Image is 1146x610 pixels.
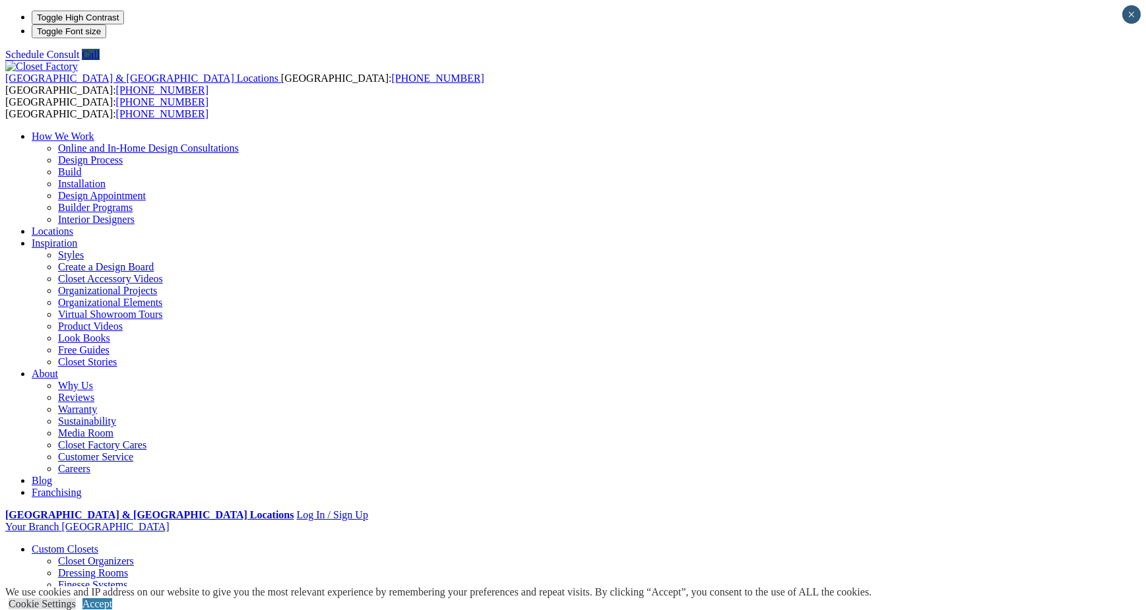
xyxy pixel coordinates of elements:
a: Call [82,49,100,60]
span: Your Branch [5,521,59,532]
a: Locations [32,226,73,237]
a: Virtual Showroom Tours [58,309,163,320]
span: [GEOGRAPHIC_DATA]: [GEOGRAPHIC_DATA]: [5,73,484,96]
a: Accept [82,598,112,609]
a: Blog [32,475,52,486]
span: [GEOGRAPHIC_DATA] & [GEOGRAPHIC_DATA] Locations [5,73,278,84]
a: Create a Design Board [58,261,154,272]
a: [PHONE_NUMBER] [116,84,208,96]
a: [PHONE_NUMBER] [116,96,208,107]
span: [GEOGRAPHIC_DATA]: [GEOGRAPHIC_DATA]: [5,96,208,119]
a: Organizational Elements [58,297,162,308]
a: [GEOGRAPHIC_DATA] & [GEOGRAPHIC_DATA] Locations [5,73,281,84]
a: Free Guides [58,344,110,355]
a: Media Room [58,427,113,439]
a: Closet Accessory Videos [58,273,163,284]
a: Customer Service [58,451,133,462]
button: Toggle Font size [32,24,106,38]
a: Interior Designers [58,214,135,225]
a: Closet Stories [58,356,117,367]
a: Closet Factory Cares [58,439,146,450]
a: Build [58,166,82,177]
a: [GEOGRAPHIC_DATA] & [GEOGRAPHIC_DATA] Locations [5,509,294,520]
a: Log In / Sign Up [296,509,367,520]
span: [GEOGRAPHIC_DATA] [61,521,169,532]
a: Reviews [58,392,94,403]
a: How We Work [32,131,94,142]
a: [PHONE_NUMBER] [116,108,208,119]
a: Design Process [58,154,123,166]
a: About [32,368,58,379]
a: Online and In-Home Design Consultations [58,142,239,154]
div: We use cookies and IP address on our website to give you the most relevant experience by remember... [5,586,872,598]
button: Toggle High Contrast [32,11,124,24]
a: Inspiration [32,237,77,249]
a: Warranty [58,404,97,415]
a: Custom Closets [32,543,98,555]
a: Closet Organizers [58,555,134,566]
button: Close [1122,5,1141,24]
a: Installation [58,178,106,189]
span: Toggle Font size [37,26,101,36]
a: Your Branch [GEOGRAPHIC_DATA] [5,521,170,532]
a: Sustainability [58,415,116,427]
a: [PHONE_NUMBER] [391,73,484,84]
span: Toggle High Contrast [37,13,119,22]
a: Franchising [32,487,82,498]
a: Careers [58,463,90,474]
a: Design Appointment [58,190,146,201]
img: Closet Factory [5,61,78,73]
a: Look Books [58,332,110,344]
a: Builder Programs [58,202,133,213]
a: Dressing Rooms [58,567,128,578]
a: Cookie Settings [9,598,76,609]
a: Product Videos [58,320,123,332]
a: Organizational Projects [58,285,157,296]
a: Schedule Consult [5,49,79,60]
a: Why Us [58,380,93,391]
a: Styles [58,249,84,260]
a: Finesse Systems [58,579,127,590]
